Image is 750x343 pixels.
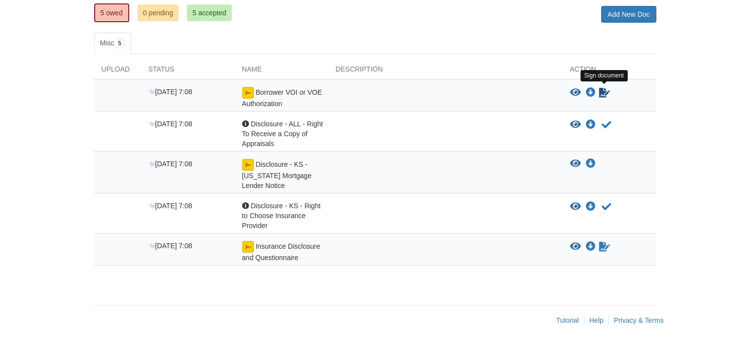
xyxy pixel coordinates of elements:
[601,6,656,23] a: Add New Doc
[242,241,254,253] img: Ready for you to esign
[242,202,321,229] span: Disclosure - KS - Right to Choose Insurance Provider
[94,64,141,79] div: Upload
[242,120,323,148] span: Disclosure - ALL - Right To Receive a Copy of Appraisals
[148,160,192,168] span: [DATE] 7:08
[114,38,125,48] span: 5
[242,159,254,171] img: Preparing document
[586,121,596,129] a: Download Disclosure - ALL - Right To Receive a Copy of Appraisals
[94,3,129,22] a: 5 owed
[586,160,596,168] a: Download Disclosure - KS - Kansas Mortgage Lender Notice
[148,88,192,96] span: [DATE] 7:08
[328,64,563,79] div: Description
[187,4,232,21] a: 5 accepted
[570,88,581,98] button: View Borrower VOI or VOE Authorization
[138,4,179,21] a: 0 pending
[614,316,664,324] a: Privacy & Terms
[242,160,312,190] span: Disclosure - KS - [US_STATE] Mortgage Lender Notice
[570,120,581,130] button: View Disclosure - ALL - Right To Receive a Copy of Appraisals
[570,242,581,252] button: View Insurance Disclosure and Questionnaire
[598,87,611,99] a: Sign Form
[586,243,596,251] a: Download Insurance Disclosure and Questionnaire
[141,64,235,79] div: Status
[556,316,579,324] a: Tutorial
[570,202,581,212] button: View Disclosure - KS - Right to Choose Insurance Provider
[586,203,596,211] a: Download Disclosure - KS - Right to Choose Insurance Provider
[148,202,192,210] span: [DATE] 7:08
[94,33,131,54] a: Misc
[589,316,604,324] a: Help
[598,241,611,253] a: Sign Form
[601,201,612,213] button: Acknowledge receipt of document
[580,70,628,81] div: Sign document
[563,64,656,79] div: Action
[242,242,321,262] span: Insurance Disclosure and Questionnaire
[148,242,192,250] span: [DATE] 7:08
[242,87,254,99] img: Ready for you to esign
[148,120,192,128] span: [DATE] 7:08
[586,89,596,97] a: Download Borrower VOI or VOE Authorization
[570,159,581,169] button: View Disclosure - KS - Kansas Mortgage Lender Notice
[235,64,328,79] div: Name
[242,88,322,108] span: Borrower VOI or VOE Authorization
[601,119,612,131] button: Acknowledge receipt of document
